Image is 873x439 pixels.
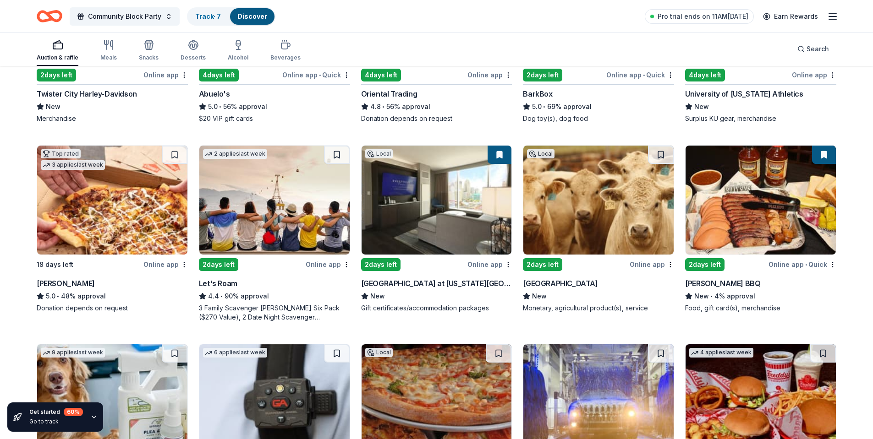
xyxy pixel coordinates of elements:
div: Snacks [139,54,159,61]
div: Alcohol [228,54,248,61]
div: Oriental Trading [361,88,417,99]
a: Image for Casey'sTop rated3 applieslast week18 days leftOnline app[PERSON_NAME]5.0•48% approvalDo... [37,145,188,313]
img: Image for Hollywood Casino at Kansas Speedway [362,146,512,255]
div: 69% approval [523,101,674,112]
span: Community Block Party [88,11,161,22]
div: 18 days left [37,259,73,270]
div: 2 days left [685,258,725,271]
div: $20 VIP gift cards [199,114,350,123]
div: [GEOGRAPHIC_DATA] [523,278,598,289]
span: New [694,291,709,302]
div: Online app [306,259,350,270]
div: 4 applies last week [689,348,753,358]
div: Abuelo's [199,88,230,99]
img: Image for Billy Sims BBQ [686,146,836,255]
div: Online app Quick [769,259,836,270]
div: Gift certificates/accommodation packages [361,304,512,313]
button: Meals [100,36,117,66]
div: 4 days left [199,69,239,81]
span: • [544,103,546,110]
button: Auction & raffle [37,36,78,66]
div: Let's Roam [199,278,237,289]
div: 90% approval [199,291,350,302]
div: Dog toy(s), dog food [523,114,674,123]
div: 2 days left [361,258,401,271]
span: New [46,101,60,112]
div: 2 days left [523,69,562,81]
div: Online app [792,69,836,81]
div: [PERSON_NAME] [37,278,95,289]
span: 4.4 [208,291,219,302]
span: New [370,291,385,302]
div: Beverages [270,54,301,61]
span: New [694,101,709,112]
div: BarkBox [523,88,552,99]
div: Merchandise [37,114,188,123]
div: Meals [100,54,117,61]
span: 4.8 [370,101,381,112]
button: Track· 7Discover [187,7,275,26]
div: 2 days left [523,258,562,271]
span: • [319,71,321,79]
button: Desserts [181,36,206,66]
div: 3 Family Scavenger [PERSON_NAME] Six Pack ($270 Value), 2 Date Night Scavenger [PERSON_NAME] Two ... [199,304,350,322]
div: 56% approval [199,101,350,112]
a: Pro trial ends on 11AM[DATE] [645,9,754,24]
div: 2 days left [199,258,238,271]
div: Donation depends on request [37,304,188,313]
button: Alcohol [228,36,248,66]
button: Snacks [139,36,159,66]
div: Food, gift card(s), merchandise [685,304,836,313]
div: [PERSON_NAME] BBQ [685,278,760,289]
span: New [532,291,547,302]
span: • [219,103,221,110]
a: Image for Central Valley AgLocal2days leftOnline app[GEOGRAPHIC_DATA]NewMonetary, agricultural pr... [523,145,674,313]
div: 3 applies last week [41,160,105,170]
span: • [220,293,223,300]
div: 6 applies last week [203,348,267,358]
div: Desserts [181,54,206,61]
div: Monetary, agricultural product(s), service [523,304,674,313]
button: Community Block Party [70,7,180,26]
span: • [382,103,384,110]
div: 56% approval [361,101,512,112]
a: Discover [237,12,267,20]
div: Local [365,348,393,357]
a: Image for Let's Roam2 applieslast week2days leftOnline appLet's Roam4.4•90% approval3 Family Scav... [199,145,350,322]
div: Local [365,149,393,158]
div: 4 days left [685,69,725,81]
span: 5.0 [208,101,218,112]
img: Image for Let's Roam [199,146,350,255]
div: Get started [29,408,83,416]
div: Online app [467,69,512,81]
div: Go to track [29,418,83,425]
div: Online app [467,259,512,270]
div: 9 applies last week [41,348,105,358]
div: Online app [143,259,188,270]
div: Online app [143,69,188,81]
img: Image for Central Valley Ag [523,146,674,255]
a: Home [37,5,62,27]
div: Top rated [41,149,81,158]
span: • [805,261,807,268]
div: Auction & raffle [37,54,78,61]
span: 5.0 [46,291,55,302]
div: [GEOGRAPHIC_DATA] at [US_STATE][GEOGRAPHIC_DATA] [361,278,512,289]
div: Donation depends on request [361,114,512,123]
div: 48% approval [37,291,188,302]
div: 2 applies last week [203,149,267,159]
div: 2 days left [37,69,76,81]
span: • [57,293,59,300]
span: • [643,71,645,79]
div: Local [527,149,555,158]
div: Surplus KU gear, merchandise [685,114,836,123]
div: University of [US_STATE] Athletics [685,88,803,99]
div: 4% approval [685,291,836,302]
span: 5.0 [532,101,542,112]
div: Online app [630,259,674,270]
div: Online app Quick [606,69,674,81]
a: Track· 7 [195,12,221,20]
div: 60 % [64,408,83,416]
button: Search [790,40,836,58]
a: Image for Hollywood Casino at Kansas SpeedwayLocal2days leftOnline app[GEOGRAPHIC_DATA] at [US_ST... [361,145,512,313]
